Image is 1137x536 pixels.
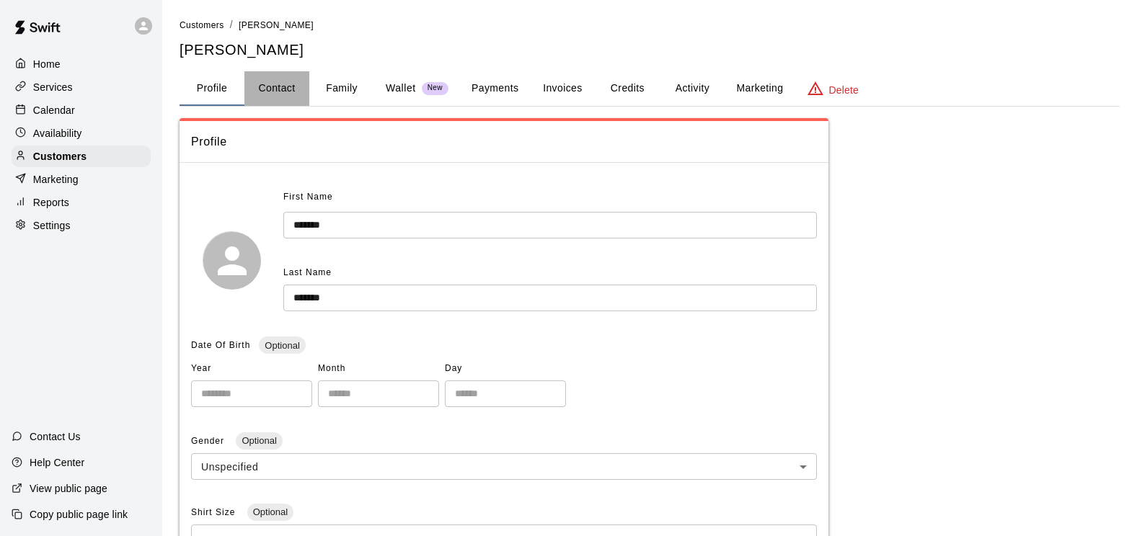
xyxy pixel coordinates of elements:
[191,357,312,380] span: Year
[30,481,107,496] p: View public page
[12,146,151,167] a: Customers
[33,195,69,210] p: Reports
[12,122,151,144] a: Availability
[318,357,439,380] span: Month
[595,71,660,106] button: Credits
[30,507,128,522] p: Copy public page link
[191,340,250,350] span: Date Of Birth
[12,53,151,75] a: Home
[191,436,227,446] span: Gender
[33,172,79,187] p: Marketing
[191,133,817,151] span: Profile
[283,186,333,209] span: First Name
[12,99,151,121] a: Calendar
[239,20,314,30] span: [PERSON_NAME]
[180,17,1120,33] nav: breadcrumb
[180,71,244,106] button: Profile
[12,215,151,236] a: Settings
[33,57,61,71] p: Home
[33,149,87,164] p: Customers
[660,71,725,106] button: Activity
[33,103,75,117] p: Calendar
[12,169,151,190] a: Marketing
[180,19,224,30] a: Customers
[236,435,282,446] span: Optional
[191,453,817,480] div: Unspecified
[530,71,595,106] button: Invoices
[12,76,151,98] a: Services
[230,17,233,32] li: /
[259,340,305,351] span: Optional
[422,84,448,93] span: New
[33,80,73,94] p: Services
[33,126,82,140] p: Availability
[180,71,1120,106] div: basic tabs example
[180,20,224,30] span: Customers
[33,218,71,233] p: Settings
[191,507,239,517] span: Shirt Size
[460,71,530,106] button: Payments
[12,192,151,213] a: Reports
[829,83,859,97] p: Delete
[30,455,84,470] p: Help Center
[244,71,309,106] button: Contact
[30,429,81,444] p: Contact Us
[247,506,293,517] span: Optional
[445,357,566,380] span: Day
[309,71,374,106] button: Family
[283,267,332,277] span: Last Name
[725,71,795,106] button: Marketing
[386,81,416,96] p: Wallet
[180,40,1120,60] h5: [PERSON_NAME]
